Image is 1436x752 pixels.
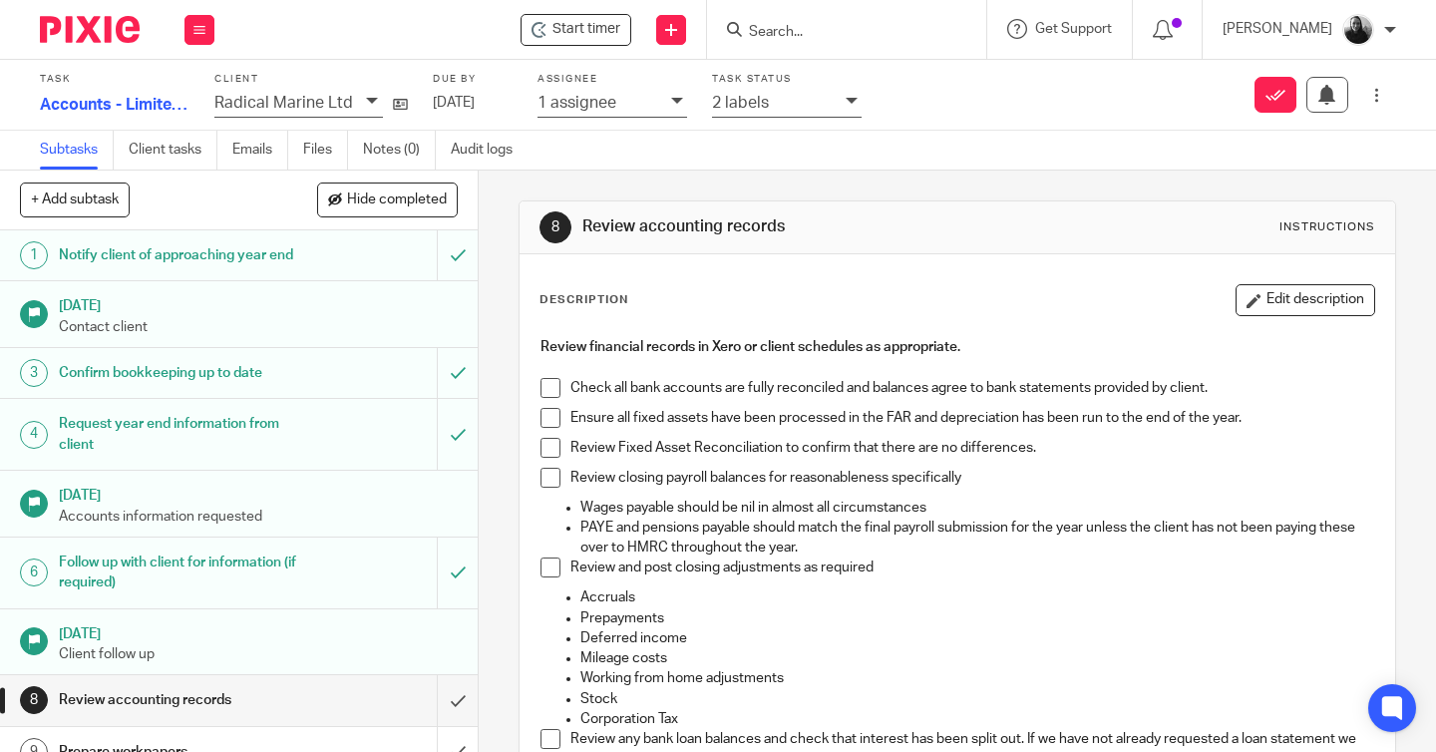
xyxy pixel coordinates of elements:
p: Review closing payroll balances for reasonableness specifically [570,468,1374,488]
p: Mileage costs [580,648,1374,668]
div: 8 [539,211,571,243]
h1: Follow up with client for information (if required) [59,548,298,598]
button: Edit description [1236,284,1375,316]
div: Radical Marine Ltd - Accounts - Limited Company - 2025 [521,14,631,46]
h1: [DATE] [59,481,458,506]
label: Task status [712,73,862,86]
h1: [DATE] [59,291,458,316]
p: Radical Marine Ltd [214,94,353,112]
label: Client [214,73,408,86]
label: Assignee [538,73,687,86]
a: Notes (0) [363,131,436,170]
h1: Notify client of approaching year end [59,240,298,270]
span: [DATE] [433,96,475,110]
h1: Request year end information from client [59,409,298,460]
p: Prepayments [580,608,1374,628]
p: Review and post closing adjustments as required [570,558,1374,577]
div: 4 [20,421,48,449]
div: 1 [20,241,48,269]
p: Check all bank accounts are fully reconciled and balances agree to bank statements provided by cl... [570,378,1374,398]
div: Instructions [1279,219,1375,235]
p: Stock [580,689,1374,709]
span: Get Support [1035,22,1112,36]
p: 2 labels [712,94,769,112]
p: Deferred income [580,628,1374,648]
p: Working from home adjustments [580,668,1374,688]
p: Corporation Tax [580,709,1374,729]
div: 6 [20,559,48,586]
label: Due by [433,73,513,86]
input: Search [747,24,926,42]
p: Accruals [580,587,1374,607]
p: 1 assignee [538,94,616,112]
span: Start timer [552,19,620,40]
p: Contact client [59,317,458,337]
a: Subtasks [40,131,114,170]
img: IMG_9585.jpg [1342,14,1374,46]
a: Files [303,131,348,170]
p: Accounts information requested [59,507,458,527]
p: Client follow up [59,644,458,664]
button: Hide completed [317,183,458,216]
a: Client tasks [129,131,217,170]
a: Audit logs [451,131,528,170]
h4: Review financial records in Xero or client schedules as appropriate. [540,337,1374,357]
div: 3 [20,359,48,387]
a: Emails [232,131,288,170]
h1: [DATE] [59,619,458,644]
p: PAYE and pensions payable should match the final payroll submission for the year unless the clien... [580,518,1374,559]
p: Wages payable should be nil in almost all circumstances [580,498,1374,518]
p: [PERSON_NAME] [1223,19,1332,39]
p: Ensure all fixed assets have been processed in the FAR and depreciation has been run to the end o... [570,408,1374,428]
img: Pixie [40,16,140,43]
h1: Review accounting records [582,216,1000,237]
h1: Review accounting records [59,685,298,715]
span: Hide completed [347,192,447,208]
p: Description [539,292,628,308]
div: 8 [20,686,48,714]
button: + Add subtask [20,183,130,216]
p: Review Fixed Asset Reconciliation to confirm that there are no differences. [570,438,1374,458]
label: Task [40,73,189,86]
h1: Confirm bookkeeping up to date [59,358,298,388]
